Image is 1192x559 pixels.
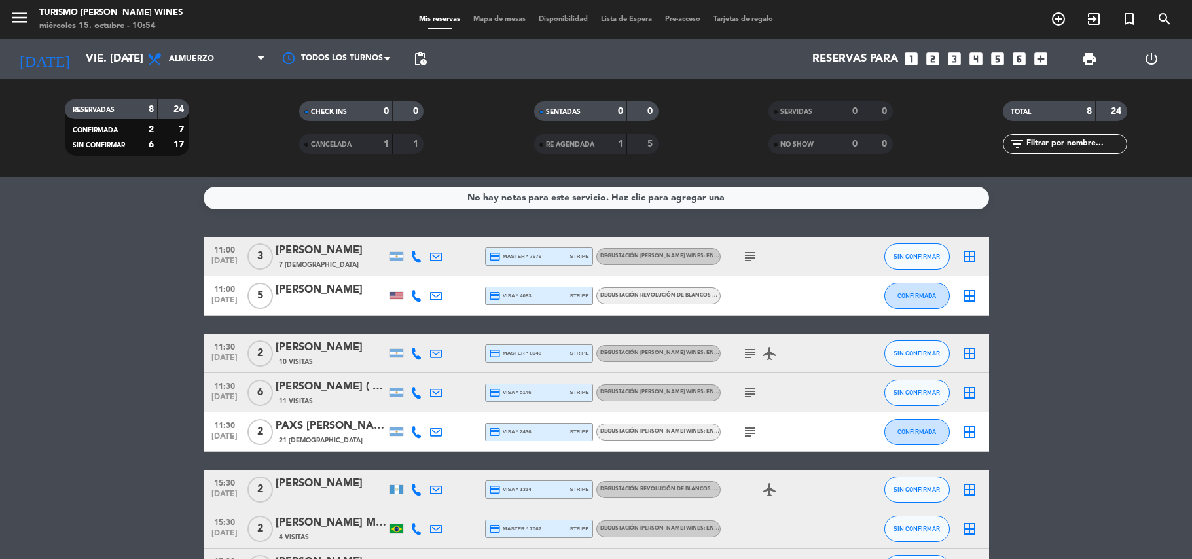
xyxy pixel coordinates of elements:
[276,418,387,435] div: PAXS [PERSON_NAME] x 02 - AGENCIA TASTIC TRAVEL
[247,477,273,503] span: 2
[882,139,890,149] strong: 0
[276,514,387,532] div: [PERSON_NAME] Meirelles [PERSON_NAME]
[489,290,532,302] span: visa * 4083
[279,396,313,406] span: 11 Visitas
[247,283,273,309] span: 5
[489,484,501,496] i: credit_card
[618,139,623,149] strong: 1
[489,348,501,359] i: credit_card
[208,475,241,490] span: 15:30
[149,125,154,134] strong: 2
[647,139,655,149] strong: 5
[489,251,542,262] span: master * 7679
[247,419,273,445] span: 2
[247,516,273,542] span: 2
[169,54,214,63] span: Almuerzo
[852,107,858,116] strong: 0
[73,107,115,113] span: RESERVADAS
[1009,136,1025,152] i: filter_list
[600,526,739,531] span: DEGUSTACIÓN [PERSON_NAME] WINES: EN SÍNTESIS
[489,484,532,496] span: visa * 1314
[647,107,655,116] strong: 0
[707,16,780,23] span: Tarjetas de regalo
[1121,11,1137,27] i: turned_in_not
[489,426,501,438] i: credit_card
[894,253,940,260] span: SIN CONFIRMAR
[762,346,778,361] i: airplanemode_active
[618,107,623,116] strong: 0
[276,378,387,395] div: [PERSON_NAME] ( AGENCIA LAUKE TOURS)
[173,105,187,114] strong: 24
[208,432,241,447] span: [DATE]
[600,486,744,492] span: DEGUSTACIÓN REVOLUCIÓN DE BLANCOS Y ROSADOS
[489,523,501,535] i: credit_card
[894,350,940,357] span: SIN CONFIRMAR
[39,7,183,20] div: Turismo [PERSON_NAME] Wines
[962,288,977,304] i: border_all
[467,190,725,206] div: No hay notas para este servicio. Haz clic para agregar una
[903,50,920,67] i: looks_one
[894,389,940,396] span: SIN CONFIRMAR
[39,20,183,33] div: miércoles 15. octubre - 10:54
[897,292,936,299] span: CONFIRMADA
[311,109,347,115] span: CHECK INS
[276,242,387,259] div: [PERSON_NAME]
[570,388,589,397] span: stripe
[532,16,594,23] span: Disponibilidad
[384,107,389,116] strong: 0
[247,380,273,406] span: 6
[884,380,950,406] button: SIN CONFIRMAR
[546,109,581,115] span: SENTADAS
[884,419,950,445] button: CONFIRMADA
[962,482,977,497] i: border_all
[812,53,898,65] span: Reservas para
[489,387,532,399] span: visa * 5146
[208,514,241,529] span: 15:30
[884,340,950,367] button: SIN CONFIRMAR
[884,243,950,270] button: SIN CONFIRMAR
[279,260,359,270] span: 7 [DEMOGRAPHIC_DATA]
[311,141,352,148] span: CANCELADA
[173,140,187,149] strong: 17
[946,50,963,67] i: looks_3
[1011,50,1028,67] i: looks_6
[600,429,739,434] span: DEGUSTACIÓN [PERSON_NAME] WINES: EN SÍNTESIS
[570,485,589,494] span: stripe
[1081,51,1097,67] span: print
[882,107,890,116] strong: 0
[1086,11,1102,27] i: exit_to_app
[780,141,814,148] span: NO SHOW
[489,348,542,359] span: master * 8048
[742,385,758,401] i: subject
[122,51,137,67] i: arrow_drop_down
[852,139,858,149] strong: 0
[894,486,940,493] span: SIN CONFIRMAR
[570,524,589,533] span: stripe
[208,393,241,408] span: [DATE]
[600,253,784,259] span: DEGUSTACIÓN [PERSON_NAME] WINES: EN SÍNTESIS - IDIOMA INGLES
[1157,11,1172,27] i: search
[279,532,309,543] span: 4 Visitas
[73,142,125,149] span: SIN CONFIRMAR
[179,125,187,134] strong: 7
[10,45,79,73] i: [DATE]
[884,516,950,542] button: SIN CONFIRMAR
[467,16,532,23] span: Mapa de mesas
[1051,11,1066,27] i: add_circle_outline
[149,140,154,149] strong: 6
[208,281,241,296] span: 11:00
[884,283,950,309] button: CONFIRMADA
[967,50,984,67] i: looks_4
[962,521,977,537] i: border_all
[780,109,812,115] span: SERVIDAS
[962,249,977,264] i: border_all
[659,16,707,23] span: Pre-acceso
[208,529,241,544] span: [DATE]
[247,340,273,367] span: 2
[594,16,659,23] span: Lista de Espera
[208,353,241,369] span: [DATE]
[570,427,589,436] span: stripe
[600,293,820,298] span: DEGUSTACIÓN REVOLUCIÓN DE BLANCOS Y ROSADOS - IDIOMA INGLES
[894,525,940,532] span: SIN CONFIRMAR
[897,428,936,435] span: CONFIRMADA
